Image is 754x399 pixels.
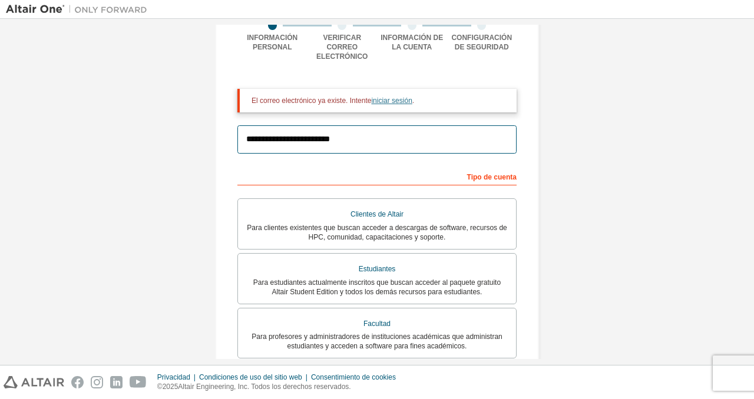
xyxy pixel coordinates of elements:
img: linkedin.svg [110,376,123,388]
font: © [157,383,163,391]
font: Para clientes existentes que buscan acceder a descargas de software, recursos de HPC, comunidad, ... [247,224,507,241]
font: Facultad [363,320,391,328]
font: Altair Engineering, Inc. Todos los derechos reservados. [178,383,350,391]
font: 2025 [163,383,178,391]
font: El correo electrónico ya existe. Intente [252,97,371,105]
font: Información de la cuenta [381,34,443,51]
img: instagram.svg [91,376,103,388]
img: Altair Uno [6,4,153,15]
a: iniciar sesión [371,97,412,105]
font: Clientes de Altair [350,210,404,218]
font: Verificar correo electrónico [316,34,368,61]
font: Para estudiantes actualmente inscritos que buscan acceder al paquete gratuito Altair Student Edit... [253,278,501,296]
font: Para profesores y administradores de instituciones académicas que administran estudiantes y acced... [252,332,502,350]
img: altair_logo.svg [4,376,64,388]
font: Consentimiento de cookies [311,373,396,381]
font: Estudiantes [359,265,396,273]
font: Tipo de cuenta [467,173,517,181]
font: Información personal [247,34,297,51]
img: youtube.svg [130,376,147,388]
font: Condiciones de uso del sitio web [199,373,302,381]
font: Configuración de seguridad [451,34,512,51]
font: Privacidad [157,373,190,381]
img: facebook.svg [71,376,84,388]
font: . [412,97,414,105]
